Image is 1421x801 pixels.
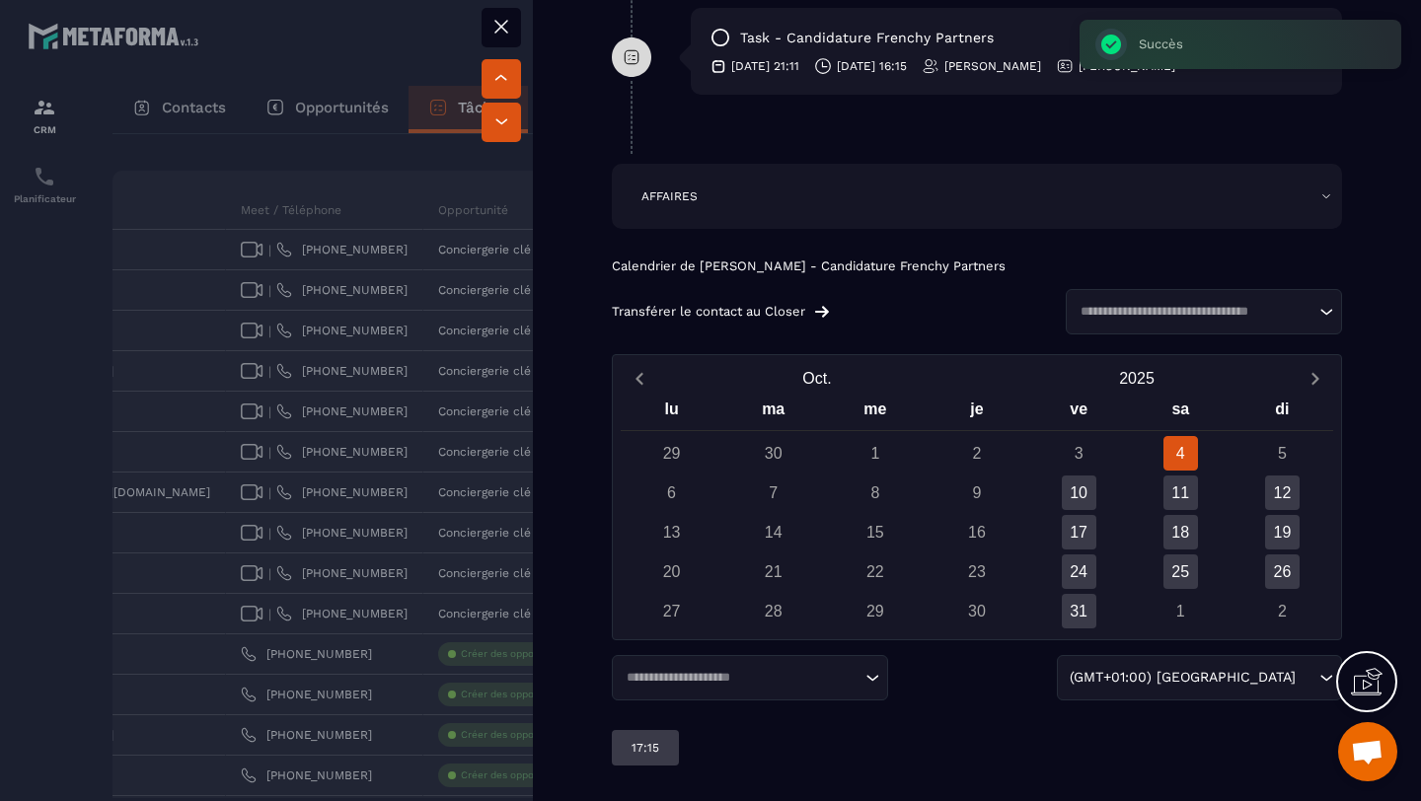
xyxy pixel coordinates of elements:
input: Search for option [620,668,860,688]
span: (GMT+01:00) [GEOGRAPHIC_DATA] [1065,667,1300,689]
div: 28 [756,594,790,628]
p: [DATE] 16:15 [837,58,907,74]
div: 2 [1265,594,1300,628]
p: Transférer le contact au Closer [612,304,805,320]
p: AFFAIRES [641,188,698,204]
p: task - Candidature Frenchy Partners [740,29,994,47]
div: 5 [1265,436,1300,471]
div: 21 [756,554,790,589]
button: Open years overlay [977,361,1297,396]
div: 7 [756,475,790,510]
div: 2 [959,436,994,471]
div: 31 [1062,594,1096,628]
div: 26 [1265,554,1300,589]
p: [PERSON_NAME] [1079,58,1175,74]
button: Previous month [621,365,657,392]
div: Calendar days [621,436,1333,628]
div: 30 [959,594,994,628]
div: 20 [654,554,689,589]
div: 6 [654,475,689,510]
div: 13 [654,515,689,549]
div: 10 [1062,475,1096,510]
div: 14 [756,515,790,549]
div: di [1232,396,1333,430]
div: 19 [1265,515,1300,549]
div: Search for option [1057,655,1342,700]
div: 25 [1163,554,1198,589]
div: lu [621,396,722,430]
div: 18 [1163,515,1198,549]
button: Next month [1297,365,1333,392]
div: 1 [858,436,892,471]
p: Calendrier de [PERSON_NAME] - Candidature Frenchy Partners [612,258,1342,274]
div: ma [722,396,824,430]
div: 29 [654,436,689,471]
div: Calendar wrapper [621,396,1333,628]
div: me [824,396,926,430]
div: 24 [1062,554,1096,589]
p: [PERSON_NAME] [944,58,1041,74]
div: 29 [858,594,892,628]
p: 17:15 [632,740,659,756]
input: Search for option [1074,302,1314,322]
div: 23 [959,554,994,589]
p: [DATE] 21:11 [731,58,799,74]
div: 1 [1163,594,1198,628]
div: Search for option [612,655,888,700]
div: 27 [654,594,689,628]
div: ve [1028,396,1130,430]
input: Search for option [1300,667,1314,689]
div: 12 [1265,475,1300,510]
button: Open months overlay [657,361,977,396]
div: 16 [959,515,994,549]
div: je [926,396,1027,430]
div: 17 [1062,515,1096,549]
div: Search for option [1066,289,1342,334]
div: 8 [858,475,892,510]
div: 4 [1163,436,1198,471]
div: sa [1130,396,1232,430]
div: 3 [1062,436,1096,471]
div: Ouvrir le chat [1338,722,1397,781]
div: 15 [858,515,892,549]
div: 22 [858,554,892,589]
div: 9 [959,475,994,510]
div: 30 [756,436,790,471]
div: 11 [1163,475,1198,510]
